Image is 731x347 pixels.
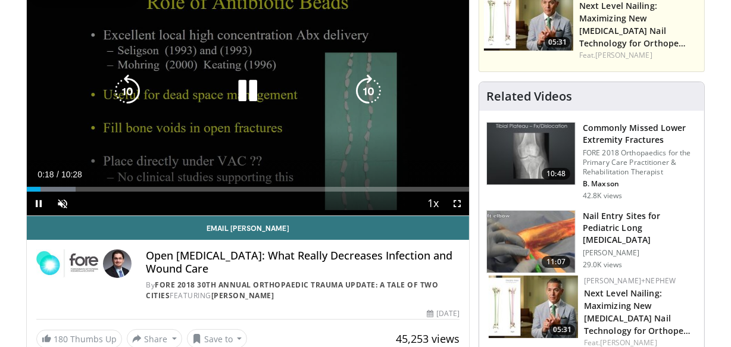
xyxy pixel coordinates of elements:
a: 05:31 [489,276,578,338]
span: / [57,170,59,179]
div: Feat. [579,50,699,61]
div: Progress Bar [27,187,469,192]
p: B. Maxson [583,179,697,189]
span: 11:07 [542,256,570,268]
button: Playback Rate [421,192,445,215]
button: Pause [27,192,51,215]
a: [PERSON_NAME] [596,50,652,60]
h4: Open [MEDICAL_DATA]: What Really Decreases Infection and Wound Care [146,249,460,275]
p: 29.0K views [583,260,622,270]
a: Next Level Nailing: Maximizing New [MEDICAL_DATA] Nail Technology for Orthope… [584,287,691,336]
a: 11:07 Nail Entry Sites for Pediatric Long [MEDICAL_DATA] [PERSON_NAME] 29.0K views [486,210,697,273]
a: [PERSON_NAME] [211,290,274,301]
span: 0:18 [38,170,54,179]
button: Fullscreen [445,192,469,215]
h3: Nail Entry Sites for Pediatric Long [MEDICAL_DATA] [583,210,697,246]
a: [PERSON_NAME]+Nephew [584,276,676,286]
p: FORE 2018 Orthopaedics for the Primary Care Practitioner & Rehabilitation Therapist [583,148,697,177]
h3: Commonly Missed Lower Extremity Fractures [583,122,697,146]
div: [DATE] [427,308,460,319]
div: By FEATURING [146,280,460,301]
span: 180 [54,333,68,345]
span: 10:28 [61,170,82,179]
img: f5bb47d0-b35c-4442-9f96-a7b2c2350023.150x105_q85_crop-smart_upscale.jpg [489,276,578,338]
h4: Related Videos [486,89,572,104]
img: 4aa379b6-386c-4fb5-93ee-de5617843a87.150x105_q85_crop-smart_upscale.jpg [487,123,575,185]
p: [PERSON_NAME] [583,248,697,258]
span: 45,253 views [396,332,460,346]
a: Email [PERSON_NAME] [27,216,469,240]
p: 42.8K views [583,191,622,201]
span: 10:48 [542,168,570,180]
span: 05:31 [549,324,575,335]
span: 05:31 [545,37,570,48]
a: FORE 2018 30th Annual Orthopaedic Trauma Update: A Tale of Two Cities [146,280,438,301]
button: Unmute [51,192,74,215]
img: Avatar [103,249,132,278]
img: d5ySKFN8UhyXrjO34xMDoxOjA4MTsiGN_2.150x105_q85_crop-smart_upscale.jpg [487,211,575,273]
img: FORE 2018 30th Annual Orthopaedic Trauma Update: A Tale of Two Cities [36,249,98,278]
a: 10:48 Commonly Missed Lower Extremity Fractures FORE 2018 Orthopaedics for the Primary Care Pract... [486,122,697,201]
